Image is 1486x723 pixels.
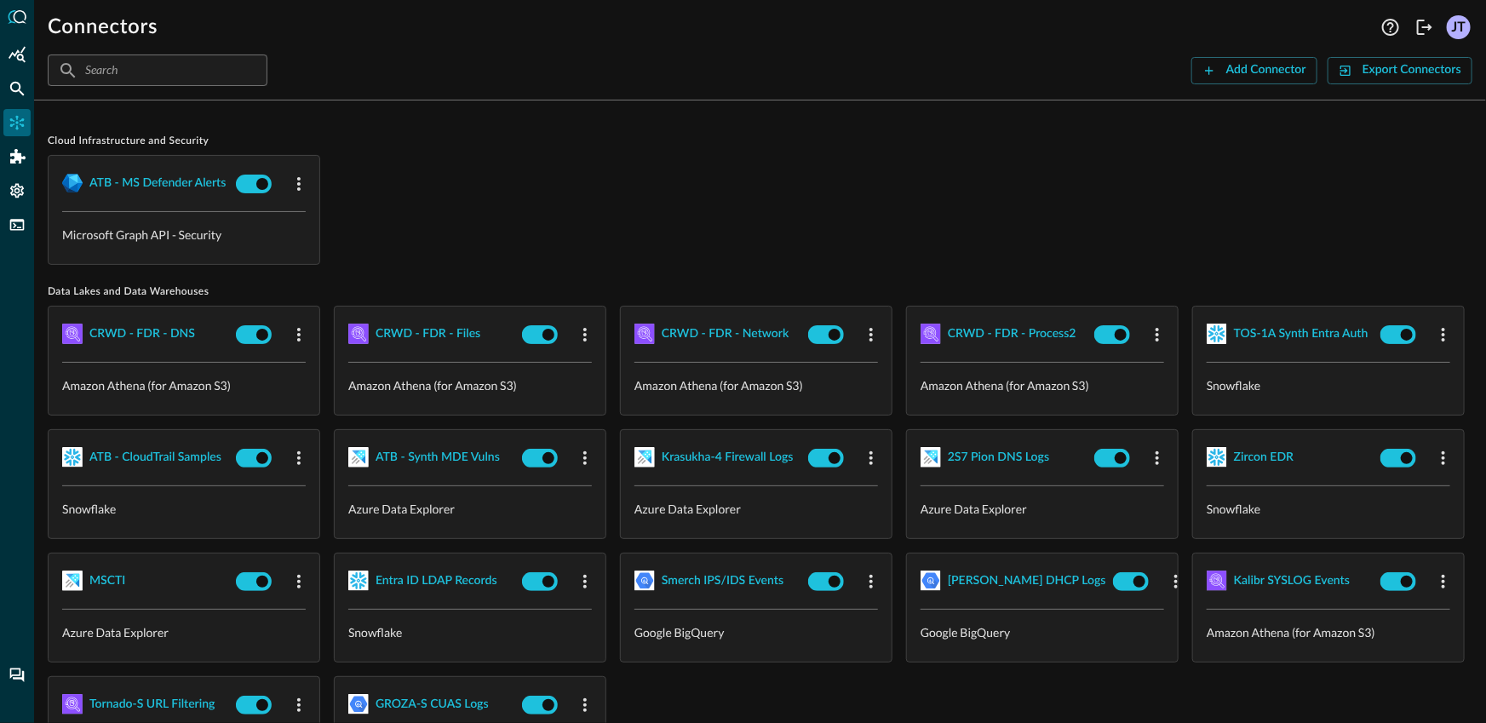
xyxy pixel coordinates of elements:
[48,135,1472,148] span: Cloud Infrastructure and Security
[1207,447,1227,468] img: Snowflake.svg
[348,324,369,344] img: AWSAthena.svg
[1377,14,1404,41] button: Help
[662,571,783,592] div: Smerch IPS/IDS Events
[3,662,31,689] div: Chat
[4,143,32,170] div: Addons
[89,173,226,194] div: ATB - MS Defender Alerts
[948,447,1049,468] div: 2S7 Pion DNS Logs
[376,567,497,594] button: Entra ID LDAP Records
[3,41,31,68] div: Summary Insights
[634,324,655,344] img: AWSAthena.svg
[89,691,215,718] button: Tornado-S URL Filtering
[89,447,221,468] div: ATB - CloudTrail Samples
[89,169,226,197] button: ATB - MS Defender Alerts
[62,376,306,394] p: Amazon Athena (for Amazon S3)
[348,571,369,591] img: Snowflake.svg
[376,691,489,718] button: GROZA-S CUAS Logs
[1411,14,1438,41] button: Logout
[921,447,941,468] img: AzureDataExplorer.svg
[1207,376,1450,394] p: Snowflake
[3,177,31,204] div: Settings
[1328,57,1472,84] button: Export Connectors
[89,567,125,594] button: MSCTI
[1226,60,1306,81] div: Add Connector
[62,500,306,518] p: Snowflake
[1207,571,1227,591] img: AWSAthena.svg
[948,320,1076,347] button: CRWD - FDR - Process2
[348,694,369,714] img: GoogleBigQuery.svg
[634,571,655,591] img: GoogleBigQuery.svg
[62,447,83,468] img: Snowflake.svg
[634,447,655,468] img: AzureDataExplorer.svg
[634,623,878,641] p: Google BigQuery
[921,571,941,591] img: GoogleBigQuery.svg
[62,173,83,193] img: MicrosoftGraph.svg
[89,444,221,471] button: ATB - CloudTrail Samples
[1207,324,1227,344] img: Snowflake.svg
[62,694,83,714] img: AWSAthena.svg
[62,324,83,344] img: AWSAthena.svg
[1234,567,1350,594] button: Kalibr SYSLOG Events
[62,623,306,641] p: Azure Data Explorer
[376,324,480,345] div: CRWD - FDR - Files
[376,694,489,715] div: GROZA-S CUAS Logs
[376,571,497,592] div: Entra ID LDAP Records
[62,571,83,591] img: AzureDataExplorer.svg
[1234,320,1368,347] button: TOS-1A Synth Entra Auth
[662,444,794,471] button: Krasukha-4 Firewall Logs
[89,324,195,345] div: CRWD - FDR - DNS
[3,75,31,102] div: Federated Search
[376,444,500,471] button: ATB - Synth MDE Vulns
[921,500,1164,518] p: Azure Data Explorer
[948,444,1049,471] button: 2S7 Pion DNS Logs
[348,623,592,641] p: Snowflake
[948,324,1076,345] div: CRWD - FDR - Process2
[348,500,592,518] p: Azure Data Explorer
[662,447,794,468] div: Krasukha-4 Firewall Logs
[1191,57,1317,84] button: Add Connector
[89,694,215,715] div: Tornado-S URL Filtering
[376,320,480,347] button: CRWD - FDR - Files
[348,376,592,394] p: Amazon Athena (for Amazon S3)
[634,376,878,394] p: Amazon Athena (for Amazon S3)
[1234,444,1294,471] button: Zircon EDR
[376,447,500,468] div: ATB - Synth MDE Vulns
[1234,447,1294,468] div: Zircon EDR
[48,14,158,41] h1: Connectors
[948,567,1106,594] button: [PERSON_NAME] DHCP Logs
[348,447,369,468] img: AzureDataExplorer.svg
[85,55,228,86] input: Search
[662,324,789,345] div: CRWD - FDR - Network
[1207,623,1450,641] p: Amazon Athena (for Amazon S3)
[948,571,1106,592] div: [PERSON_NAME] DHCP Logs
[662,567,783,594] button: Smerch IPS/IDS Events
[1234,571,1350,592] div: Kalibr SYSLOG Events
[1207,500,1450,518] p: Snowflake
[89,571,125,592] div: MSCTI
[48,285,1472,299] span: Data Lakes and Data Warehouses
[1447,15,1471,39] div: JT
[634,500,878,518] p: Azure Data Explorer
[62,226,306,244] p: Microsoft Graph API - Security
[921,376,1164,394] p: Amazon Athena (for Amazon S3)
[1234,324,1368,345] div: TOS-1A Synth Entra Auth
[662,320,789,347] button: CRWD - FDR - Network
[921,623,1164,641] p: Google BigQuery
[3,109,31,136] div: Connectors
[89,320,195,347] button: CRWD - FDR - DNS
[1363,60,1461,81] div: Export Connectors
[3,211,31,238] div: FSQL
[921,324,941,344] img: AWSAthena.svg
